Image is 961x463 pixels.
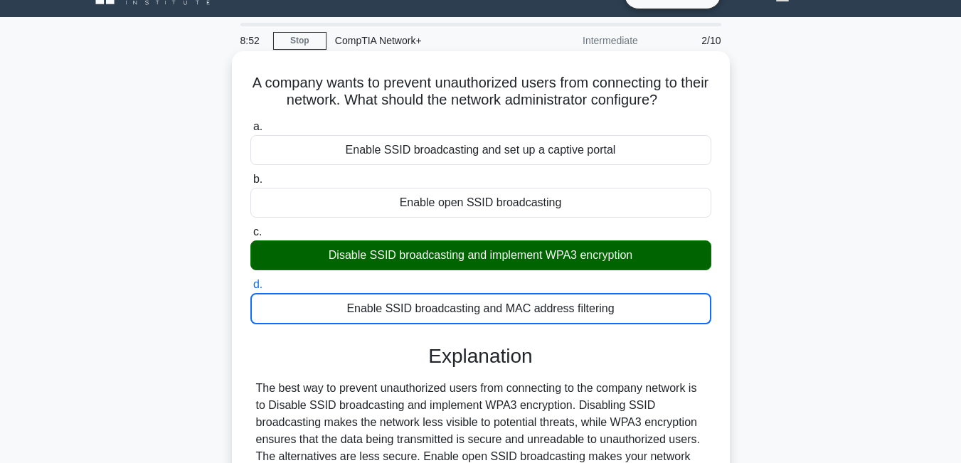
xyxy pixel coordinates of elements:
[253,278,262,290] span: d.
[522,26,647,55] div: Intermediate
[250,293,711,324] div: Enable SSID broadcasting and MAC address filtering
[647,26,730,55] div: 2/10
[326,26,522,55] div: CompTIA Network+
[250,135,711,165] div: Enable SSID broadcasting and set up a captive portal
[232,26,273,55] div: 8:52
[249,74,713,110] h5: A company wants to prevent unauthorized users from connecting to their network. What should the n...
[250,240,711,270] div: Disable SSID broadcasting and implement WPA3 encryption
[253,225,262,238] span: c.
[253,173,262,185] span: b.
[273,32,326,50] a: Stop
[253,120,262,132] span: a.
[250,188,711,218] div: Enable open SSID broadcasting
[259,344,703,368] h3: Explanation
